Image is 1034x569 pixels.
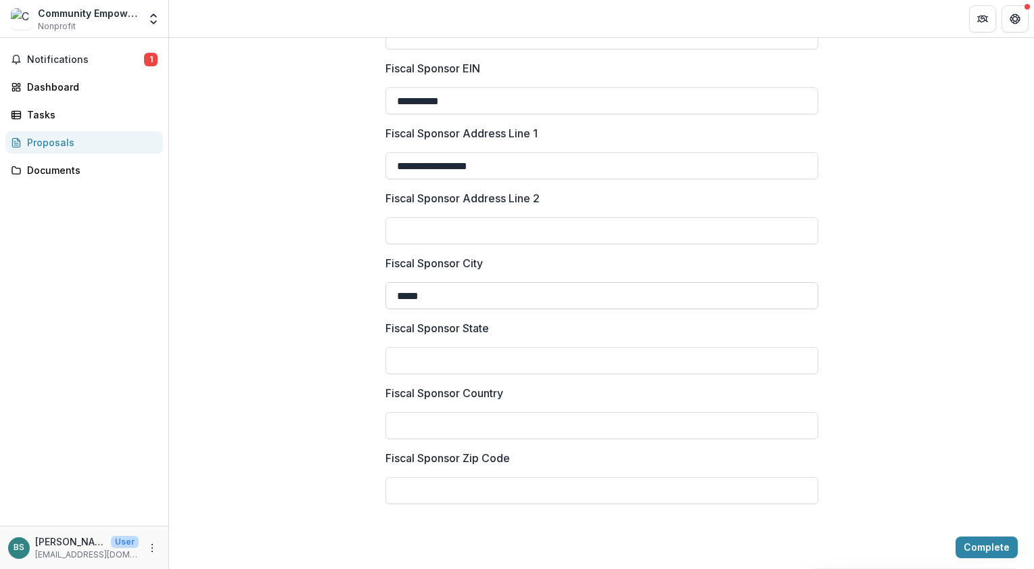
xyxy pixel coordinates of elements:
p: User [111,536,139,548]
p: Fiscal Sponsor Zip Code [385,450,510,466]
div: Documents [27,163,152,177]
div: Dashboard [27,80,152,94]
p: Fiscal Sponsor City [385,255,483,271]
div: Proposals [27,135,152,150]
p: Fiscal Sponsor Country [385,385,503,401]
span: 1 [144,53,158,66]
a: Proposals [5,131,163,154]
p: Fiscal Sponsor EIN [385,60,480,76]
a: Documents [5,159,163,181]
button: Get Help [1002,5,1029,32]
button: More [144,540,160,556]
div: Community Empowerment Group of [GEOGRAPHIC_DATA] [38,6,139,20]
img: Community Empowerment Group of NJ [11,8,32,30]
a: Dashboard [5,76,163,98]
a: Tasks [5,104,163,126]
p: Fiscal Sponsor Address Line 1 [385,125,538,141]
button: Complete [956,537,1018,558]
span: Nonprofit [38,20,76,32]
p: [EMAIL_ADDRESS][DOMAIN_NAME] [35,549,139,561]
p: Fiscal Sponsor State [385,320,489,336]
div: Byheijja Sabree [14,543,24,552]
p: Fiscal Sponsor Address Line 2 [385,190,540,206]
div: Tasks [27,108,152,122]
span: Notifications [27,54,144,66]
button: Partners [969,5,996,32]
button: Notifications1 [5,49,163,70]
button: Open entity switcher [144,5,163,32]
p: [PERSON_NAME] [35,534,105,549]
